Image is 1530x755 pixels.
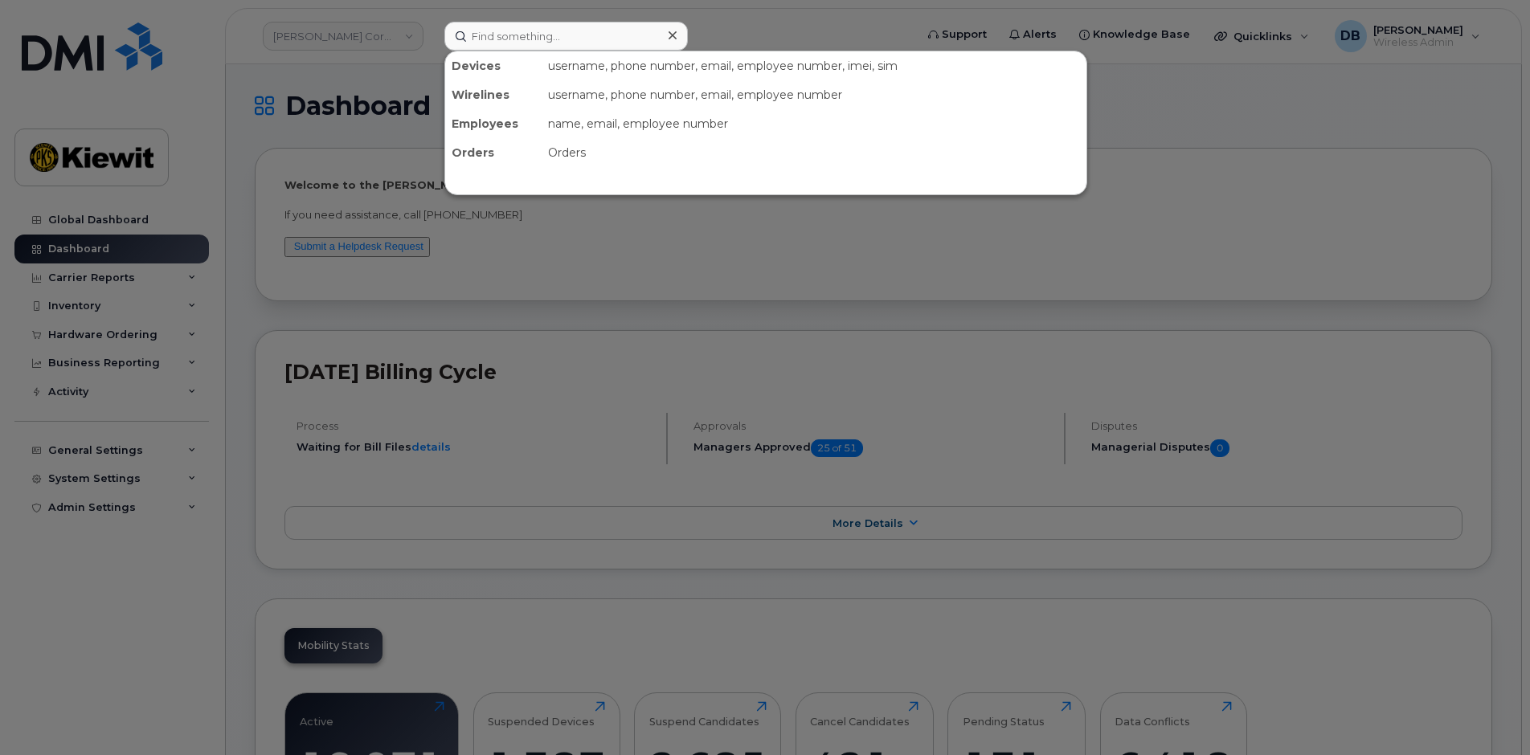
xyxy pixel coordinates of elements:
[445,51,542,80] div: Devices
[1460,685,1518,743] iframe: Messenger Launcher
[445,138,542,167] div: Orders
[542,80,1086,109] div: username, phone number, email, employee number
[542,138,1086,167] div: Orders
[542,109,1086,138] div: name, email, employee number
[542,51,1086,80] div: username, phone number, email, employee number, imei, sim
[445,109,542,138] div: Employees
[445,80,542,109] div: Wirelines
